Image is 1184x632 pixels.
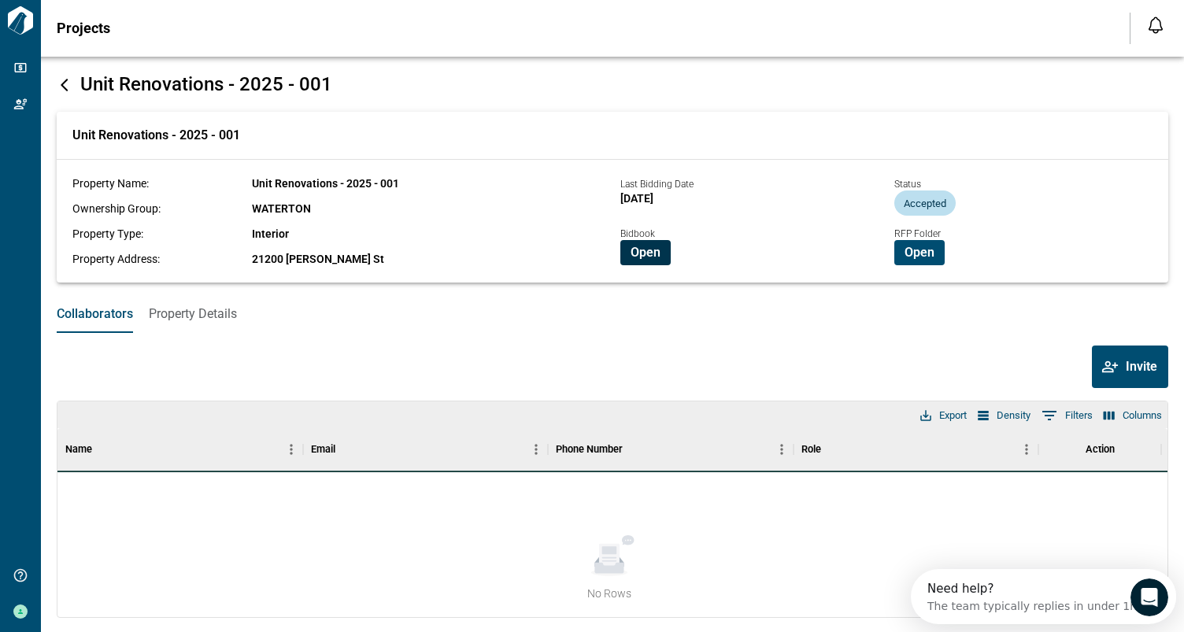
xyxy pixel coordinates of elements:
button: Open [894,240,945,265]
button: Export [916,405,971,426]
span: 21200 [PERSON_NAME] St [252,253,384,265]
div: The team typically replies in under 1h [17,26,226,43]
span: Interior [252,227,289,240]
span: Unit Renovations - 2025 - 001 [80,73,332,95]
div: Name [65,427,92,471]
iframe: Intercom live chat discovery launcher [911,569,1176,624]
button: Menu [279,438,303,461]
span: Projects [57,20,110,36]
span: Ownership Group: [72,202,161,215]
div: base tabs [41,295,1184,333]
span: Bidbook [620,228,655,239]
div: Email [303,427,549,471]
span: Unit Renovations - 2025 - 001 [252,177,399,190]
div: Email [311,427,335,471]
div: Action [1038,427,1161,471]
span: Open [631,245,660,261]
span: Property Address: [72,253,160,265]
div: Name [57,427,303,471]
span: Accepted [894,198,956,209]
span: RFP Folder [894,228,941,239]
div: Need help? [17,13,226,26]
button: Sort [92,438,114,460]
iframe: Intercom live chat [1130,578,1168,616]
button: Open [620,240,671,265]
button: Open notification feed [1143,13,1168,38]
span: Property Name: [72,177,149,190]
button: Density [974,405,1034,426]
button: Show filters [1038,403,1097,428]
span: Invite [1126,359,1157,375]
a: Open [620,244,671,259]
button: Sort [335,438,357,460]
span: Property Type: [72,227,143,240]
button: Menu [770,438,794,461]
div: Action [1086,427,1115,471]
span: [DATE] [620,192,653,205]
button: Select columns [1100,405,1166,426]
div: Phone Number [548,427,794,471]
div: Role [801,427,821,471]
span: Collaborators [57,306,133,322]
div: Open Intercom Messenger [6,6,272,50]
button: Menu [524,438,548,461]
button: Sort [821,438,843,460]
button: Menu [1015,438,1038,461]
span: No Rows [587,586,631,601]
span: Unit Renovations - 2025 - 001 [72,128,240,143]
span: Status [894,179,921,190]
button: Invite [1092,346,1168,388]
a: Open [894,244,945,259]
div: Role [794,427,1039,471]
div: Phone Number [556,427,623,471]
button: Sort [623,438,645,460]
span: Property Details [149,306,237,322]
span: WATERTON [252,202,311,215]
span: Last Bidding Date [620,179,694,190]
span: Open [905,245,934,261]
